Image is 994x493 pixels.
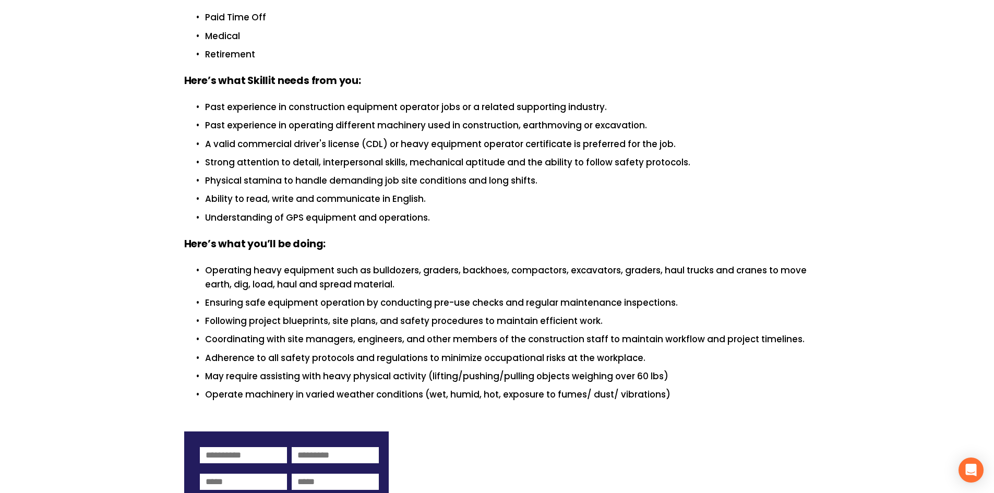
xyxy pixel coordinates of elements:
[184,74,361,88] strong: Here’s what Skillit needs from you:
[959,458,984,483] div: Open Intercom Messenger
[205,388,810,402] p: Operate machinery in varied weather conditions (wet, humid, hot, exposure to fumes/ dust/ vibrati...
[205,10,810,25] p: Paid Time Off
[205,314,810,328] p: Following project blueprints, site plans, and safety procedures to maintain efficient work.
[205,369,810,383] p: May require assisting with heavy physical activity (lifting/pushing/pulling objects weighing over...
[205,47,810,62] p: Retirement
[205,332,810,346] p: Coordinating with site managers, engineers, and other members of the construction staff to mainta...
[205,118,810,133] p: Past experience in operating different machinery used in construction, earthmoving or excavation.
[205,174,810,188] p: Physical stamina to handle demanding job site conditions and long shifts.
[205,29,810,43] p: Medical
[205,296,810,310] p: Ensuring safe equipment operation by conducting pre-use checks and regular maintenance inspections.
[205,211,810,225] p: Understanding of GPS equipment and operations.
[205,263,810,292] p: Operating heavy equipment such as bulldozers, graders, backhoes, compactors, excavators, graders,...
[205,192,810,206] p: Ability to read, write and communicate in English.
[205,100,810,114] p: Past experience in construction equipment operator jobs or a related supporting industry.
[205,155,810,170] p: Strong attention to detail, interpersonal skills, mechanical aptitude and the ability to follow s...
[205,351,810,365] p: Adherence to all safety protocols and regulations to minimize occupational risks at the workplace.
[184,237,326,251] strong: Here’s what you’ll be doing:
[205,137,810,151] p: A valid commercial driver's license (CDL) or heavy equipment operator certificate is preferred fo...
